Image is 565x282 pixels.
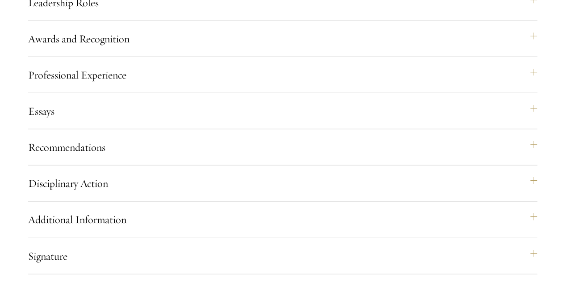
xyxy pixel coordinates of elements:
[28,245,537,267] button: Signature
[28,173,537,194] button: Disciplinary Action
[28,64,537,86] button: Professional Experience
[28,28,537,50] button: Awards and Recognition
[28,209,537,230] button: Additional Information
[28,137,537,158] button: Recommendations
[28,100,537,122] button: Essays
